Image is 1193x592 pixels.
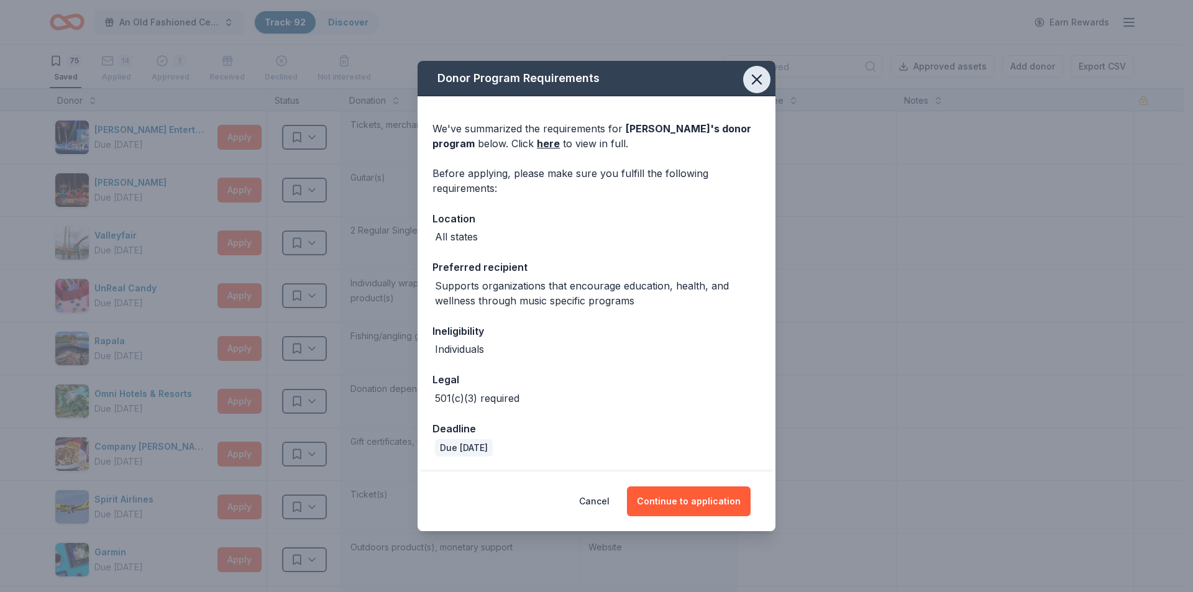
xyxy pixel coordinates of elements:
[418,61,775,96] div: Donor Program Requirements
[432,371,761,388] div: Legal
[432,211,761,227] div: Location
[537,136,560,151] a: here
[435,278,761,308] div: Supports organizations that encourage education, health, and wellness through music specific prog...
[432,259,761,275] div: Preferred recipient
[435,229,478,244] div: All states
[435,439,493,457] div: Due [DATE]
[432,121,761,151] div: We've summarized the requirements for below. Click to view in full.
[627,486,751,516] button: Continue to application
[435,342,484,357] div: Individuals
[432,166,761,196] div: Before applying, please make sure you fulfill the following requirements:
[435,391,519,406] div: 501(c)(3) required
[579,486,610,516] button: Cancel
[432,421,761,437] div: Deadline
[432,323,761,339] div: Ineligibility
